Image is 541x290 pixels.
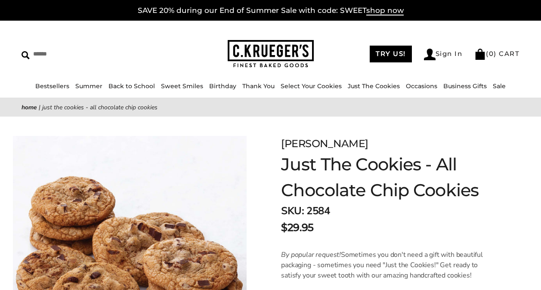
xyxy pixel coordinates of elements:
input: Search [22,47,135,61]
nav: breadcrumbs [22,102,519,112]
a: Bestsellers [35,82,69,90]
a: Thank You [242,82,275,90]
span: 2584 [306,204,330,218]
a: Occasions [406,82,437,90]
a: Sweet Smiles [161,82,203,90]
span: | [39,103,40,111]
a: Business Gifts [443,82,487,90]
p: Sometimes you don't need a gift with beautiful packaging - sometimes you need "Just the Cookies!"... [281,250,498,281]
a: Birthday [209,82,236,90]
img: Account [424,49,436,60]
div: [PERSON_NAME] [281,136,498,151]
a: (0) CART [474,49,519,58]
span: $29.95 [281,220,313,235]
img: Bag [474,49,486,60]
a: TRY US! [370,46,412,62]
a: Sign In [424,49,463,60]
h1: Just The Cookies - All Chocolate Chip Cookies [281,151,498,203]
a: Just The Cookies [348,82,400,90]
strong: SKU: [281,204,304,218]
img: Search [22,51,30,59]
a: Select Your Cookies [281,82,342,90]
a: Back to School [108,82,155,90]
a: Home [22,103,37,111]
a: Summer [75,82,102,90]
span: shop now [366,6,404,15]
span: Just The Cookies - All Chocolate Chip Cookies [42,103,158,111]
em: By popular request! [281,250,341,259]
a: SAVE 20% during our End of Summer Sale with code: SWEETshop now [138,6,404,15]
span: 0 [489,49,494,58]
a: Sale [493,82,506,90]
img: C.KRUEGER'S [228,40,314,68]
